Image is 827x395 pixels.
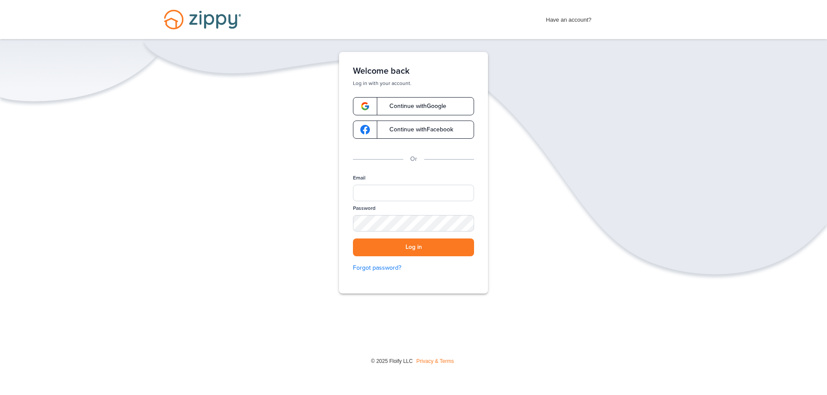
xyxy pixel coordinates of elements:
[371,358,412,364] span: © 2025 Floify LLC
[353,174,366,182] label: Email
[546,11,592,25] span: Have an account?
[360,101,370,111] img: google-logo
[410,154,417,164] p: Or
[353,80,474,87] p: Log in with your account.
[353,215,474,232] input: Password
[360,125,370,134] img: google-logo
[353,97,474,115] a: google-logoContinue withGoogle
[353,185,474,201] input: Email
[381,127,453,133] span: Continue with Facebook
[353,66,474,76] h1: Welcome back
[381,103,446,109] span: Continue with Google
[353,263,474,273] a: Forgot password?
[353,205,376,212] label: Password
[353,121,474,139] a: google-logoContinue withFacebook
[416,358,454,364] a: Privacy & Terms
[353,238,474,256] button: Log in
